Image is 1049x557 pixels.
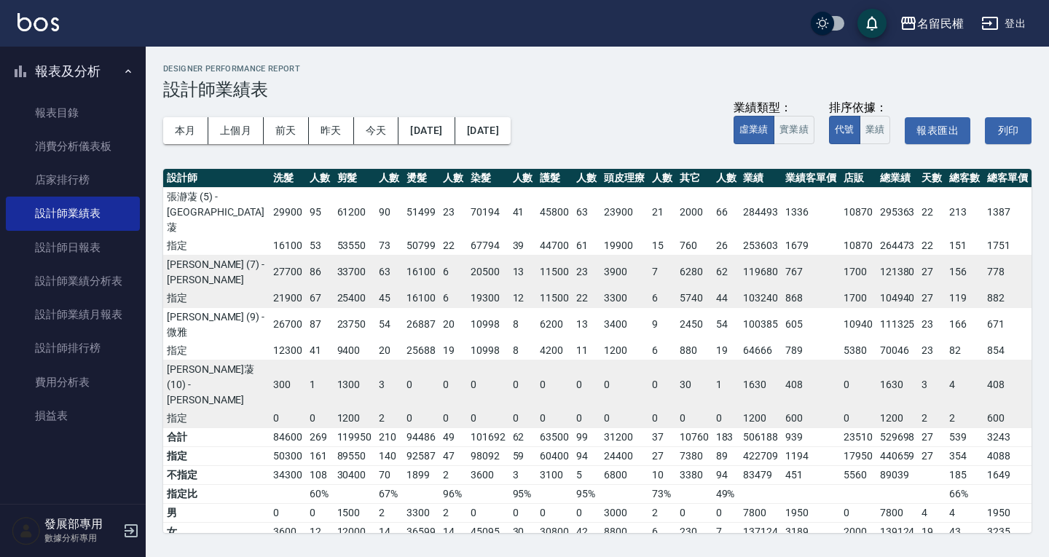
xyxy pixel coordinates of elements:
td: 83479 [739,465,782,484]
td: 789 [782,341,840,360]
td: 23 [918,307,946,341]
div: 排序依據： [829,100,891,116]
td: 0 [712,409,740,428]
td: 6 [648,341,676,360]
td: 16100 [403,255,439,289]
td: 23 [918,341,946,360]
td: 5380 [840,341,876,360]
td: 45 [375,289,403,308]
td: 50300 [270,446,306,465]
td: 0 [467,409,509,428]
button: 列印 [985,117,1032,144]
td: 27700 [270,255,306,289]
div: 名留民權 [917,15,964,33]
th: 染髮 [467,169,509,188]
td: 16100 [270,237,306,256]
td: 1649 [983,465,1032,484]
td: 19 [439,341,467,360]
td: 70046 [876,341,919,360]
td: 99 [573,427,600,446]
td: 605 [782,307,840,341]
td: 253603 [739,237,782,256]
td: 1200 [600,341,648,360]
p: 數據分析專用 [44,532,119,545]
td: 61 [573,237,600,256]
button: [DATE] [398,117,455,144]
td: 63500 [536,427,573,446]
td: 104940 [876,289,919,308]
td: 506188 [739,427,782,446]
td: 59 [509,446,537,465]
th: 人數 [712,169,740,188]
td: 23 [439,187,467,237]
td: 100385 [739,307,782,341]
td: 39 [509,237,537,256]
td: 22 [439,237,467,256]
td: 49 [439,427,467,446]
td: 3600 [467,465,509,484]
td: 10870 [840,237,876,256]
td: 41 [306,341,334,360]
td: 0 [648,409,676,428]
td: 16100 [403,289,439,308]
td: [PERSON_NAME]蓤 (10) - [PERSON_NAME] [163,360,270,409]
th: 人數 [375,169,403,188]
td: 8 [509,341,537,360]
td: 19900 [600,237,648,256]
td: 指定 [163,409,270,428]
td: 284493 [739,187,782,237]
td: 121380 [876,255,919,289]
td: 0 [509,409,537,428]
td: 30 [676,360,712,409]
td: 54 [375,307,403,341]
td: 11500 [536,255,573,289]
td: 指定 [163,289,270,308]
td: 4 [946,360,983,409]
td: [PERSON_NAME] (7) - [PERSON_NAME] [163,255,270,289]
td: 61200 [334,187,376,237]
td: 6280 [676,255,712,289]
td: 408 [782,360,840,409]
td: 20 [375,341,403,360]
td: 1300 [334,360,376,409]
td: 2 [946,409,983,428]
th: 燙髮 [403,169,439,188]
a: 費用分析表 [6,366,140,399]
td: 37 [648,427,676,446]
th: 人數 [573,169,600,188]
td: 166 [946,307,983,341]
td: 86 [306,255,334,289]
button: 上個月 [208,117,264,144]
td: 26700 [270,307,306,341]
td: 0 [403,409,439,428]
td: 26 [712,237,740,256]
td: 92587 [403,446,439,465]
td: 0 [573,409,600,428]
td: 539 [946,427,983,446]
a: 設計師業績表 [6,197,140,230]
td: 1336 [782,187,840,237]
h2: Designer Performance Report [163,64,1032,74]
td: 47 [439,446,467,465]
td: 767 [782,255,840,289]
td: 440659 [876,446,919,465]
div: 業績類型： [734,100,814,116]
td: 89039 [876,465,919,484]
td: 31200 [600,427,648,446]
a: 設計師日報表 [6,231,140,264]
td: 3 [509,465,537,484]
td: 529698 [876,427,919,446]
td: 51499 [403,187,439,237]
td: 10 [648,465,676,484]
td: 90 [375,187,403,237]
td: 882 [983,289,1032,308]
td: 269 [306,427,334,446]
td: 22 [573,289,600,308]
td: 12 [509,289,537,308]
th: 其它 [676,169,712,188]
td: 8 [509,307,537,341]
td: 0 [600,360,648,409]
td: 94 [573,446,600,465]
img: Person [12,516,41,545]
a: 設計師排行榜 [6,331,140,365]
